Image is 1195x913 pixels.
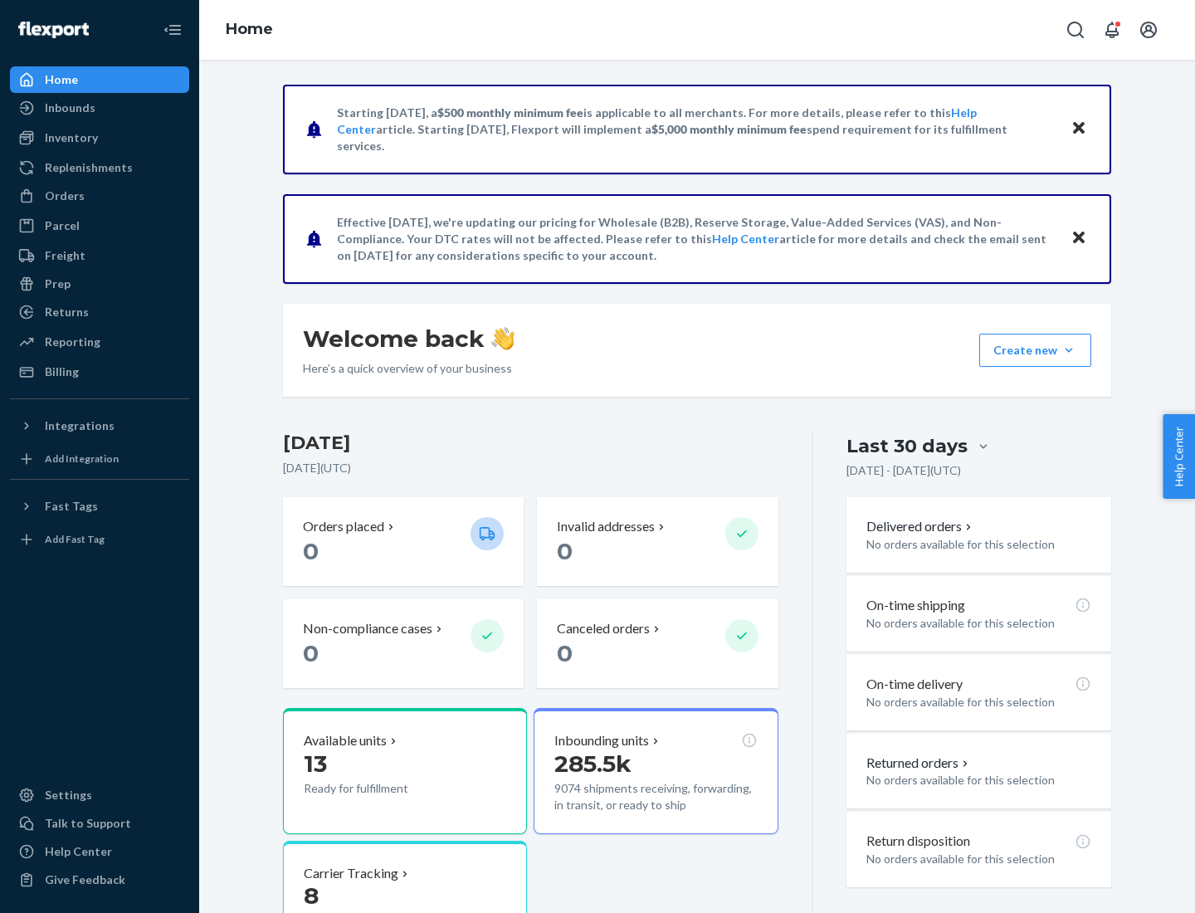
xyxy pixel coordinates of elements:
[712,232,779,246] a: Help Center
[45,334,100,350] div: Reporting
[45,843,112,860] div: Help Center
[437,105,583,120] span: $500 monthly minimum fee
[337,214,1055,264] p: Effective [DATE], we're updating our pricing for Wholesale (B2B), Reserve Storage, Value-Added Se...
[10,838,189,865] a: Help Center
[303,537,319,565] span: 0
[10,413,189,439] button: Integrations
[866,694,1091,710] p: No orders available for this selection
[283,430,778,456] h3: [DATE]
[846,462,961,479] p: [DATE] - [DATE] ( UTC )
[557,517,655,536] p: Invalid addresses
[10,95,189,121] a: Inbounds
[866,832,970,851] p: Return disposition
[554,749,632,778] span: 285.5k
[1068,227,1090,251] button: Close
[45,498,98,515] div: Fast Tags
[10,299,189,325] a: Returns
[10,154,189,181] a: Replenishments
[283,497,524,586] button: Orders placed 0
[866,851,1091,867] p: No orders available for this selection
[283,708,527,834] button: Available units13Ready for fulfillment
[212,6,286,54] ol: breadcrumbs
[45,247,85,264] div: Freight
[10,242,189,269] a: Freight
[866,772,1091,788] p: No orders available for this selection
[10,359,189,385] a: Billing
[557,639,573,667] span: 0
[979,334,1091,367] button: Create new
[45,871,125,888] div: Give Feedback
[45,159,133,176] div: Replenishments
[45,417,115,434] div: Integrations
[10,867,189,893] button: Give Feedback
[10,526,189,553] a: Add Fast Tag
[45,276,71,292] div: Prep
[10,782,189,808] a: Settings
[45,364,79,380] div: Billing
[1163,414,1195,499] button: Help Center
[304,731,387,750] p: Available units
[45,100,95,116] div: Inbounds
[10,66,189,93] a: Home
[866,517,975,536] button: Delivered orders
[45,304,89,320] div: Returns
[283,460,778,476] p: [DATE] ( UTC )
[304,881,319,910] span: 8
[18,22,89,38] img: Flexport logo
[45,532,105,546] div: Add Fast Tag
[10,446,189,472] a: Add Integration
[866,754,972,773] button: Returned orders
[651,122,807,136] span: $5,000 monthly minimum fee
[303,324,515,354] h1: Welcome back
[283,599,524,688] button: Non-compliance cases 0
[45,452,119,466] div: Add Integration
[45,71,78,88] div: Home
[10,212,189,239] a: Parcel
[491,327,515,350] img: hand-wave emoji
[156,13,189,46] button: Close Navigation
[866,536,1091,553] p: No orders available for this selection
[10,124,189,151] a: Inventory
[303,360,515,377] p: Here’s a quick overview of your business
[303,517,384,536] p: Orders placed
[866,615,1091,632] p: No orders available for this selection
[866,675,963,694] p: On-time delivery
[45,129,98,146] div: Inventory
[10,271,189,297] a: Prep
[1132,13,1165,46] button: Open account menu
[45,787,92,803] div: Settings
[10,810,189,837] a: Talk to Support
[1059,13,1092,46] button: Open Search Box
[866,596,965,615] p: On-time shipping
[1095,13,1129,46] button: Open notifications
[557,619,650,638] p: Canceled orders
[1068,117,1090,141] button: Close
[226,20,273,38] a: Home
[337,105,1055,154] p: Starting [DATE], a is applicable to all merchants. For more details, please refer to this article...
[304,780,457,797] p: Ready for fulfillment
[303,639,319,667] span: 0
[45,217,80,234] div: Parcel
[304,864,398,883] p: Carrier Tracking
[304,749,327,778] span: 13
[846,433,968,459] div: Last 30 days
[554,780,757,813] p: 9074 shipments receiving, forwarding, in transit, or ready to ship
[45,188,85,204] div: Orders
[554,731,649,750] p: Inbounding units
[10,183,189,209] a: Orders
[303,619,432,638] p: Non-compliance cases
[10,329,189,355] a: Reporting
[557,537,573,565] span: 0
[45,815,131,832] div: Talk to Support
[534,708,778,834] button: Inbounding units285.5k9074 shipments receiving, forwarding, in transit, or ready to ship
[537,497,778,586] button: Invalid addresses 0
[537,599,778,688] button: Canceled orders 0
[10,493,189,520] button: Fast Tags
